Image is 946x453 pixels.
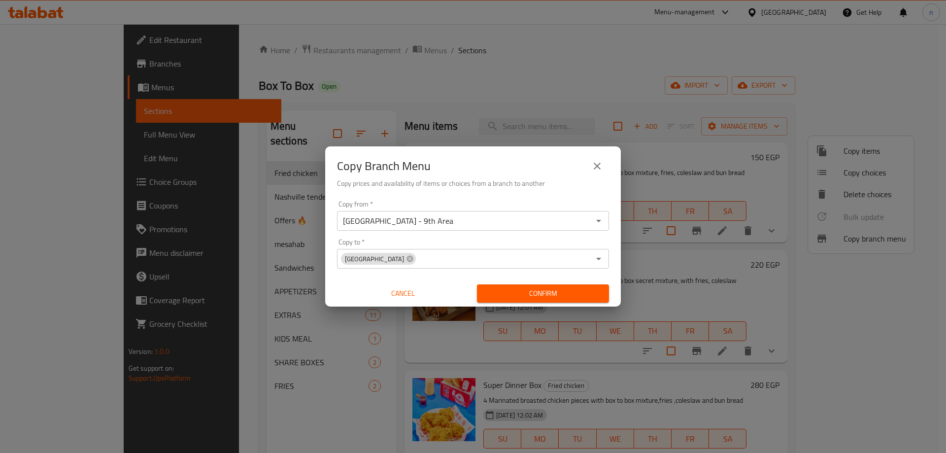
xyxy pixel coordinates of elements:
span: Cancel [341,287,465,300]
span: [GEOGRAPHIC_DATA] [341,254,408,264]
button: Open [592,214,606,228]
span: Confirm [485,287,601,300]
h6: Copy prices and availability of items or choices from a branch to another [337,178,609,189]
div: [GEOGRAPHIC_DATA] [341,253,416,265]
button: Open [592,252,606,266]
button: Confirm [477,284,609,303]
button: close [585,154,609,178]
button: Cancel [337,284,469,303]
h2: Copy Branch Menu [337,158,431,174]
